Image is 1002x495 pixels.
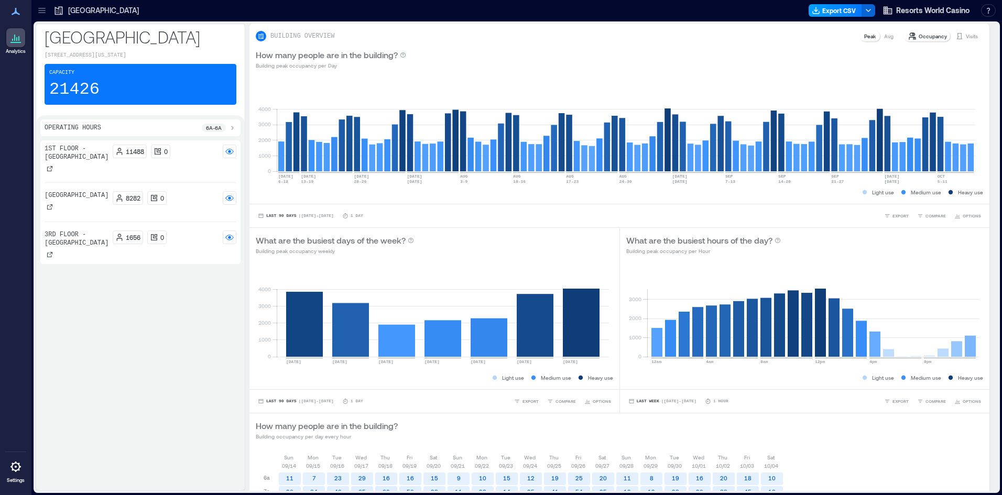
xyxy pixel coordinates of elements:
[310,488,318,495] text: 34
[720,475,727,481] text: 20
[282,461,296,470] p: 09/14
[258,106,271,112] tspan: 4000
[49,69,74,77] p: Capacity
[126,147,144,156] p: 11488
[672,475,679,481] text: 19
[431,475,438,481] text: 15
[882,396,911,406] button: EXPORT
[958,188,983,196] p: Heavy use
[760,359,768,364] text: 8am
[598,453,606,461] p: Sat
[45,230,108,247] p: 3rd Floor - [GEOGRAPHIC_DATA]
[919,32,947,40] p: Occupancy
[541,373,571,382] p: Medium use
[815,359,825,364] text: 12pm
[768,475,776,481] text: 10
[718,453,727,461] p: Thu
[648,488,655,495] text: 19
[626,396,699,406] button: Last Week |[DATE]-[DATE]
[645,453,656,461] p: Mon
[160,194,164,202] p: 0
[672,174,688,179] text: [DATE]
[911,188,941,196] p: Medium use
[330,461,344,470] p: 09/16
[383,475,390,481] text: 16
[619,174,627,179] text: AUG
[430,453,437,461] p: Sat
[809,4,862,17] button: Export CSV
[334,475,342,481] text: 23
[312,475,316,481] text: 7
[547,461,561,470] p: 09/25
[626,247,781,255] p: Building peak occupancy per Hour
[582,396,613,406] button: OPTIONS
[427,461,441,470] p: 09/20
[593,398,611,404] span: OPTIONS
[258,320,271,326] tspan: 2000
[358,488,366,495] text: 65
[45,51,236,60] p: [STREET_ADDRESS][US_STATE]
[256,61,406,70] p: Building peak occupancy per Day
[383,488,390,495] text: 60
[938,179,947,184] text: 5-11
[126,194,140,202] p: 8282
[884,32,894,40] p: Avg
[892,213,909,219] span: EXPORT
[626,234,772,247] p: What are the busiest hours of the day?
[896,5,970,16] span: Resorts World Casino
[284,453,293,461] p: Sun
[696,488,703,495] text: 20
[624,475,631,481] text: 11
[6,48,26,54] p: Analytics
[479,475,486,481] text: 10
[7,477,25,483] p: Settings
[778,174,786,179] text: SEP
[744,475,751,481] text: 18
[513,179,526,184] text: 10-16
[256,234,406,247] p: What are the busiest days of the week?
[286,488,293,495] text: 26
[600,475,607,481] text: 20
[622,453,631,461] p: Sun
[575,475,583,481] text: 25
[501,453,510,461] p: Tue
[502,373,524,382] p: Light use
[3,454,28,487] a: Settings
[744,453,750,461] p: Fri
[45,191,108,200] p: [GEOGRAPHIC_DATA]
[768,488,776,495] text: 18
[471,359,486,364] text: [DATE]
[301,179,313,184] text: 13-19
[278,179,288,184] text: 6-12
[332,453,342,461] p: Tue
[278,174,293,179] text: [DATE]
[503,488,510,495] text: 14
[619,461,634,470] p: 09/28
[499,461,513,470] p: 09/23
[378,359,394,364] text: [DATE]
[915,211,948,221] button: COMPARE
[258,137,271,143] tspan: 2000
[286,359,301,364] text: [DATE]
[522,398,539,404] span: EXPORT
[306,461,320,470] p: 09/15
[407,475,414,481] text: 16
[963,398,981,404] span: OPTIONS
[692,461,706,470] p: 10/01
[571,461,585,470] p: 09/26
[286,475,293,481] text: 11
[258,152,271,159] tspan: 1000
[460,174,468,179] text: AUG
[351,398,363,404] p: 1 Day
[380,453,390,461] p: Thu
[351,213,363,219] p: 1 Day
[451,461,465,470] p: 09/21
[575,453,581,461] p: Fri
[256,420,398,432] p: How many people are in the building?
[744,488,751,495] text: 45
[512,396,541,406] button: EXPORT
[764,461,778,470] p: 10/04
[301,174,316,179] text: [DATE]
[696,475,703,481] text: 16
[966,32,978,40] p: Visits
